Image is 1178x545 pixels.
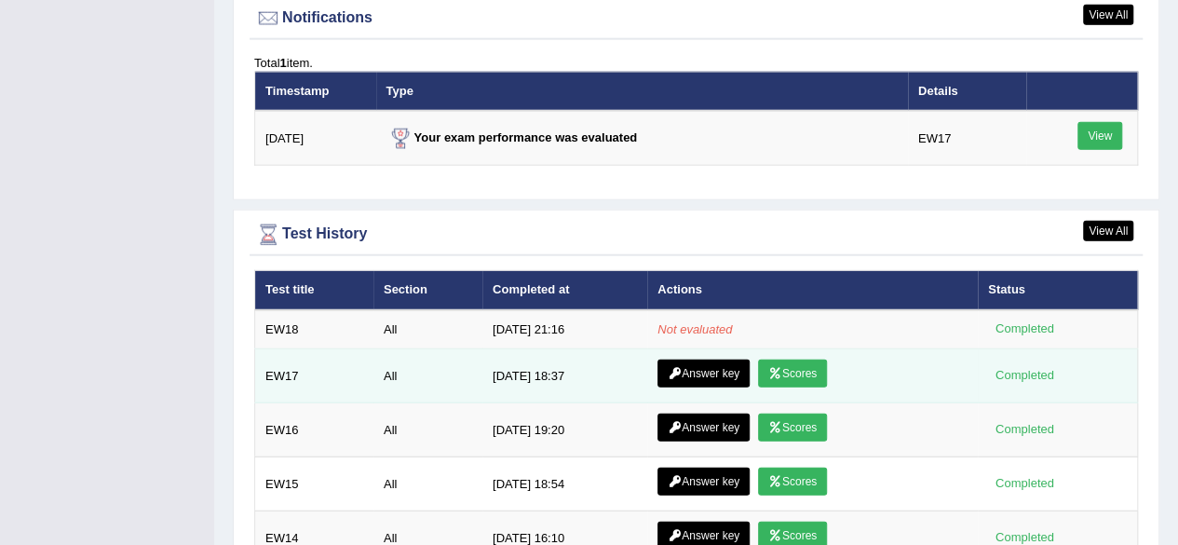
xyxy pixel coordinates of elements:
div: Completed [988,320,1061,339]
a: Scores [758,414,827,442]
a: Scores [758,468,827,496]
div: Completed [988,366,1061,386]
td: EW17 [908,111,1026,166]
th: Test title [255,271,373,310]
td: [DATE] 18:37 [482,349,647,403]
td: All [373,349,482,403]
div: Completed [988,474,1061,494]
td: [DATE] 19:20 [482,403,647,457]
a: Answer key [657,468,750,496]
th: Status [978,271,1137,310]
th: Actions [647,271,978,310]
div: Completed [988,420,1061,440]
td: [DATE] [255,111,376,166]
td: EW17 [255,349,373,403]
td: EW15 [255,457,373,511]
a: Answer key [657,414,750,442]
a: Scores [758,360,827,388]
td: [DATE] 21:16 [482,310,647,349]
th: Completed at [482,271,647,310]
a: View [1077,122,1122,150]
em: Not evaluated [657,322,732,336]
div: Notifications [254,5,1138,33]
td: All [373,457,482,511]
td: EW18 [255,310,373,349]
th: Timestamp [255,72,376,111]
b: 1 [279,56,286,70]
a: View All [1083,5,1133,25]
td: [DATE] 18:54 [482,457,647,511]
a: View All [1083,221,1133,241]
a: Answer key [657,360,750,388]
th: Type [376,72,908,111]
th: Section [373,271,482,310]
td: EW16 [255,403,373,457]
td: All [373,403,482,457]
div: Total item. [254,54,1138,72]
strong: Your exam performance was evaluated [386,130,638,144]
td: All [373,310,482,349]
div: Test History [254,221,1138,249]
th: Details [908,72,1026,111]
